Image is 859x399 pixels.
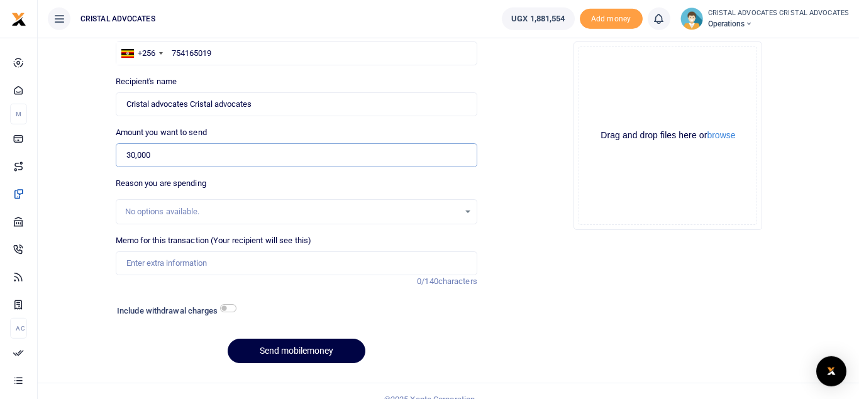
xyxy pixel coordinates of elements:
div: Uganda: +256 [116,42,167,65]
a: logo-small logo-large logo-large [11,14,26,23]
div: File Uploader [574,41,762,230]
button: Send mobilemoney [228,339,365,363]
a: Add money [580,13,643,23]
span: UGX 1,881,554 [511,13,565,25]
small: CRISTAL ADVOCATES CRISTAL ADVOCATES [708,8,850,19]
div: No options available. [125,205,459,218]
input: MTN & Airtel numbers are validated [116,92,477,116]
img: logo-small [11,12,26,27]
input: UGX [116,143,477,167]
span: 0/140 [417,276,438,286]
span: Operations [708,18,850,30]
div: Open Intercom Messenger [816,356,846,386]
li: Wallet ballance [497,8,579,30]
li: Toup your wallet [580,9,643,30]
input: Enter phone number [116,41,477,65]
label: Memo for this transaction (Your recipient will see this) [116,234,312,247]
label: Recipient's name [116,75,177,88]
label: Reason you are spending [116,177,206,190]
span: Add money [580,9,643,30]
div: Drag and drop files here or [579,129,756,141]
a: profile-user CRISTAL ADVOCATES CRISTAL ADVOCATES Operations [680,8,850,30]
li: M [10,104,27,124]
a: UGX 1,881,554 [502,8,574,30]
label: Amount you want to send [116,126,207,139]
input: Enter extra information [116,251,477,275]
span: characters [438,276,477,286]
button: browse [707,131,735,139]
div: +256 [138,47,155,60]
h6: Include withdrawal charges [117,306,230,316]
span: CRISTAL ADVOCATES [75,13,160,25]
li: Ac [10,318,27,339]
img: profile-user [680,8,703,30]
